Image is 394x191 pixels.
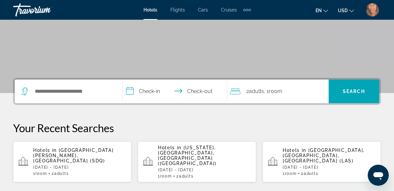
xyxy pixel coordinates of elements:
span: 2 [52,171,69,176]
span: [GEOGRAPHIC_DATA][PERSON_NAME], [GEOGRAPHIC_DATA] (SDQ) [33,148,114,163]
span: 1 [33,171,47,176]
a: Travorium [13,1,79,18]
span: , 1 [264,87,282,96]
button: Hotels in [GEOGRAPHIC_DATA][PERSON_NAME], [GEOGRAPHIC_DATA] (SDQ)[DATE] - [DATE]1Room2Adults [13,141,131,182]
span: Adults [304,171,318,176]
span: Adults [179,174,193,179]
span: Hotels in [283,148,306,153]
a: Flights [170,7,185,12]
button: User Menu [364,3,381,17]
span: Room [269,88,282,94]
span: en [316,8,322,13]
span: Room [285,171,297,176]
button: Hotels in [US_STATE], [GEOGRAPHIC_DATA], [GEOGRAPHIC_DATA] ([GEOGRAPHIC_DATA])[DATE] - [DATE]1Roo... [138,141,256,182]
span: Hotels in [33,148,57,153]
a: Cars [198,7,208,12]
button: Extra navigation items [243,5,251,15]
button: Select check in and out date [123,80,228,103]
span: Hotels in [158,145,182,150]
span: 1 [158,174,172,179]
span: Room [160,174,172,179]
span: 2 [176,174,193,179]
div: Search widget [15,80,379,103]
span: Search [343,89,365,94]
p: [DATE] - [DATE] [33,165,126,170]
p: [DATE] - [DATE] [283,165,376,170]
span: Adults [54,171,69,176]
span: Room [35,171,47,176]
span: 2 [301,171,318,176]
span: [US_STATE], [GEOGRAPHIC_DATA], [GEOGRAPHIC_DATA] ([GEOGRAPHIC_DATA]) [158,145,217,166]
span: 2 [246,87,264,96]
p: [DATE] - [DATE] [158,168,251,172]
button: Change language [316,6,328,15]
span: USD [338,8,348,13]
a: Hotels [143,7,157,12]
input: Search hotel destination [34,86,113,96]
iframe: Button to launch messaging window [368,165,389,186]
span: 1 [283,171,296,176]
button: Travelers: 2 adults, 0 children [227,80,329,103]
button: Hotels in [GEOGRAPHIC_DATA], [GEOGRAPHIC_DATA], [GEOGRAPHIC_DATA] (LAS)[DATE] - [DATE]1Room2Adults [263,141,381,182]
span: [GEOGRAPHIC_DATA], [GEOGRAPHIC_DATA], [GEOGRAPHIC_DATA] (LAS) [283,148,365,163]
button: Search [329,80,379,103]
img: User image [366,3,379,16]
button: Change currency [338,6,354,15]
p: Your Recent Searches [13,121,381,134]
span: Adults [249,88,264,94]
a: Cruises [221,7,237,12]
